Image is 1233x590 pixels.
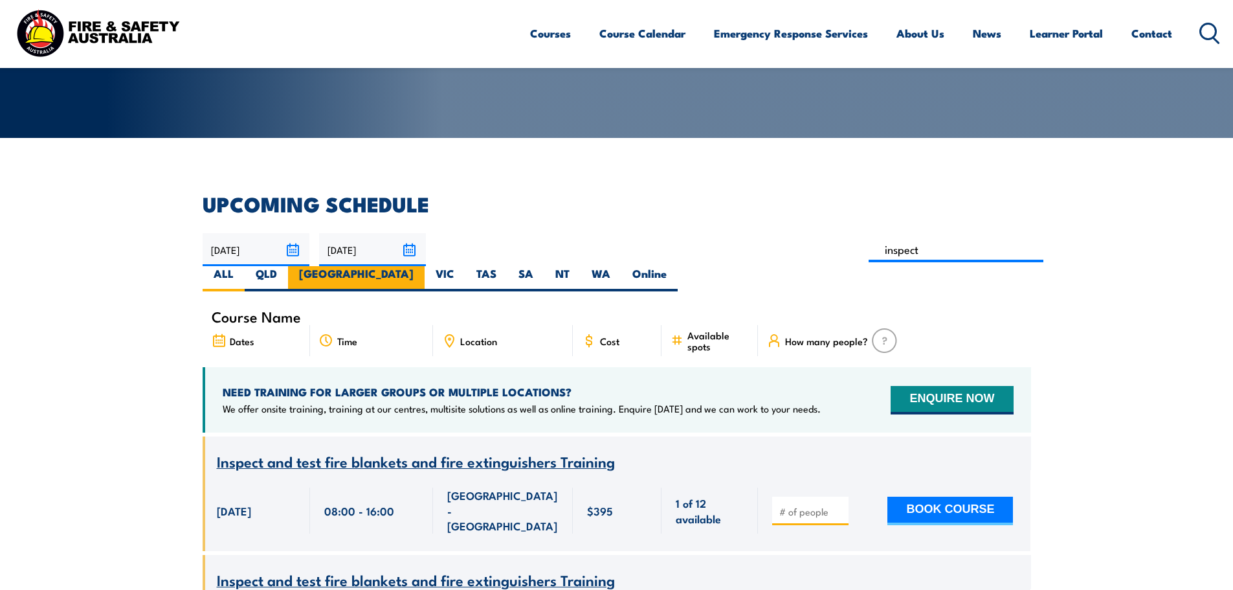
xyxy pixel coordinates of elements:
[891,386,1013,414] button: ENQUIRE NOW
[217,450,615,472] span: Inspect and test fire blankets and fire extinguishers Training
[223,385,821,399] h4: NEED TRAINING FOR LARGER GROUPS OR MULTIPLE LOCATIONS?
[245,266,288,291] label: QLD
[465,266,507,291] label: TAS
[203,194,1031,212] h2: UPCOMING SCHEDULE
[337,335,357,346] span: Time
[203,233,309,266] input: From date
[288,266,425,291] label: [GEOGRAPHIC_DATA]
[687,330,749,352] span: Available spots
[319,233,426,266] input: To date
[785,335,868,346] span: How many people?
[896,16,944,51] a: About Us
[324,503,394,518] span: 08:00 - 16:00
[621,266,678,291] label: Online
[1030,16,1103,51] a: Learner Portal
[507,266,544,291] label: SA
[447,488,559,533] span: [GEOGRAPHIC_DATA] - [GEOGRAPHIC_DATA]
[203,266,245,291] label: ALL
[212,311,301,322] span: Course Name
[460,335,497,346] span: Location
[869,237,1044,262] input: Search Course
[887,497,1013,525] button: BOOK COURSE
[973,16,1001,51] a: News
[600,335,619,346] span: Cost
[217,454,615,470] a: Inspect and test fire blankets and fire extinguishers Training
[779,505,844,518] input: # of people
[599,16,685,51] a: Course Calendar
[1131,16,1172,51] a: Contact
[230,335,254,346] span: Dates
[223,402,821,415] p: We offer onsite training, training at our centres, multisite solutions as well as online training...
[676,495,744,526] span: 1 of 12 available
[217,503,251,518] span: [DATE]
[544,266,581,291] label: NT
[581,266,621,291] label: WA
[530,16,571,51] a: Courses
[217,573,615,589] a: Inspect and test fire blankets and fire extinguishers Training
[714,16,868,51] a: Emergency Response Services
[587,503,613,518] span: $395
[425,266,465,291] label: VIC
